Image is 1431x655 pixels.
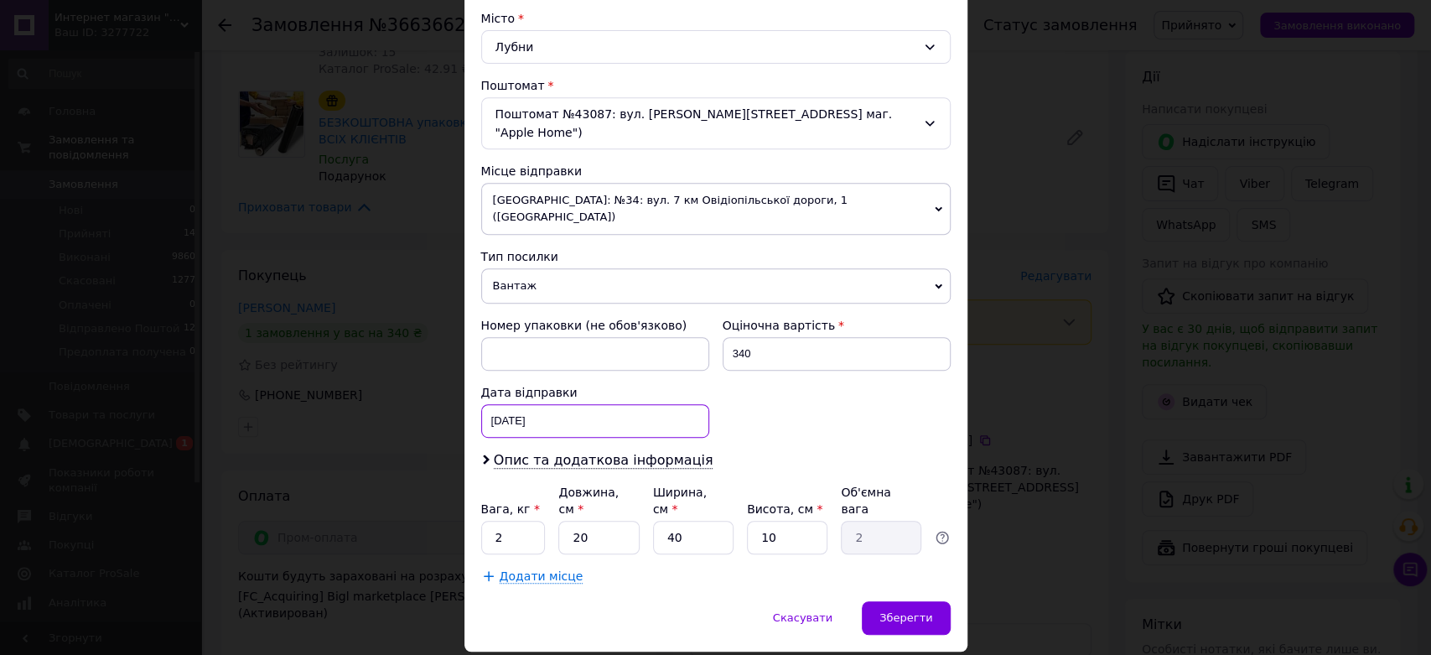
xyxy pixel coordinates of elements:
div: Поштомат №43087: вул. [PERSON_NAME][STREET_ADDRESS] маг. "Apple Home") [481,97,951,149]
label: Висота, см [747,502,822,516]
span: Додати місце [500,569,583,584]
label: Вага, кг [481,502,540,516]
div: Номер упаковки (не обов'язково) [481,317,709,334]
span: Місце відправки [481,164,583,178]
span: Зберегти [879,611,932,624]
div: Оціночна вартість [723,317,951,334]
div: Об'ємна вага [841,484,921,517]
div: Поштомат [481,77,951,94]
div: Місто [481,10,951,27]
label: Довжина, см [558,486,619,516]
div: Лубни [481,30,951,64]
span: Опис та додаткова інформація [494,452,713,469]
span: Тип посилки [481,250,558,263]
span: Скасувати [773,611,832,624]
label: Ширина, см [653,486,707,516]
div: Дата відправки [481,384,709,401]
span: Вантаж [481,268,951,304]
span: [GEOGRAPHIC_DATA]: №34: вул. 7 км Овідіопільської дороги, 1 ([GEOGRAPHIC_DATA]) [481,183,951,235]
